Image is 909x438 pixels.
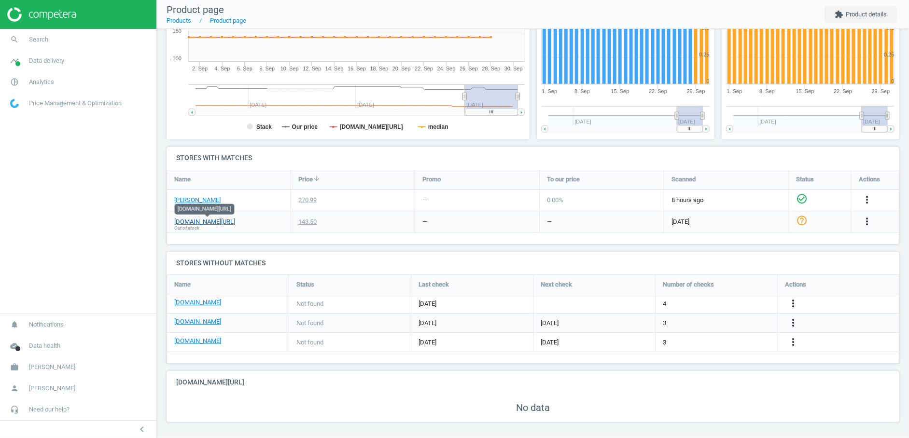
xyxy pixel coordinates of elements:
button: chevron_left [130,423,154,436]
text: 0 [892,78,895,84]
tspan: [DOMAIN_NAME][URL] [340,123,403,130]
a: Products [167,17,191,24]
div: [DOMAIN_NAME][URL] [175,204,235,214]
button: extensionProduct details [825,6,897,23]
i: notifications [5,315,24,334]
tspan: 26. Sep [460,66,478,71]
span: Price Management & Optimization [29,99,122,108]
span: Not found [296,300,323,308]
div: 143.50 [298,218,317,226]
tspan: Our price [292,123,318,130]
span: [DATE] [419,338,526,347]
span: Out of stock [174,225,199,232]
tspan: 20. Sep [392,66,411,71]
a: [DOMAIN_NAME][URL] [174,218,235,226]
tspan: 22. Sep [649,88,667,94]
tspan: 6. Sep [237,66,252,71]
tspan: 8. Sep [574,88,590,94]
tspan: 29. Sep [686,88,705,94]
i: more_vert [787,336,799,348]
a: Product page [210,17,246,24]
a: [DOMAIN_NAME] [174,317,221,326]
tspan: 1. Sep [542,88,557,94]
text: 0.25 [699,52,709,57]
span: Number of checks [663,280,714,289]
span: [DATE] [541,319,559,328]
span: Promo [422,175,441,184]
tspan: 28. Sep [482,66,500,71]
i: chevron_left [136,424,148,435]
tspan: 22. Sep [415,66,433,71]
i: extension [835,10,843,19]
tspan: 10. Sep [280,66,299,71]
i: cloud_done [5,337,24,355]
tspan: median [428,123,448,130]
span: Need our help? [29,405,70,414]
span: 3 [663,338,666,347]
span: [PERSON_NAME] [29,363,75,371]
span: Next check [541,280,572,289]
button: more_vert [787,317,799,329]
span: Name [174,175,191,184]
div: — [422,218,427,226]
span: To our price [547,175,580,184]
a: [DOMAIN_NAME] [174,298,221,307]
span: [DATE] [419,319,526,328]
i: more_vert [861,194,873,205]
i: work [5,358,24,376]
tspan: 8. Sep [260,66,275,71]
span: Analytics [29,78,54,86]
h4: Stores without matches [167,252,899,274]
span: 4 [663,300,666,308]
tspan: 29. Sep [872,88,890,94]
tspan: 15. Sep [796,88,814,94]
tspan: 24. Sep [437,66,456,71]
span: Actions [859,175,880,184]
span: Notifications [29,320,64,329]
tspan: 12. Sep [303,66,321,71]
span: Status [296,280,314,289]
div: No data [167,394,899,422]
tspan: 14. Sep [325,66,344,71]
i: person [5,379,24,397]
span: Data delivery [29,56,64,65]
span: Last check [419,280,449,289]
button: more_vert [787,298,799,310]
span: Product page [167,4,224,15]
button: more_vert [787,336,799,349]
text: 100 [173,55,182,61]
span: 0.00 % [547,196,563,204]
span: Name [174,280,191,289]
i: search [5,30,24,49]
button: more_vert [861,194,873,206]
span: [DATE] [671,218,781,226]
span: Search [29,35,48,44]
tspan: 2. Sep [192,66,208,71]
tspan: 15. Sep [611,88,629,94]
span: [DATE] [419,300,526,308]
span: 3 [663,319,666,328]
span: Scanned [671,175,696,184]
tspan: 8. Sep [759,88,775,94]
tspan: 1. Sep [727,88,742,94]
span: Status [796,175,814,184]
tspan: 30. Sep [504,66,523,71]
span: 8 hours ago [671,196,781,205]
text: 0.25 [884,52,894,57]
span: Actions [785,280,806,289]
h4: Stores with matches [167,147,899,169]
a: [DOMAIN_NAME] [174,337,221,345]
text: 0.5 [702,25,709,31]
img: wGWNvw8QSZomAAAAABJRU5ErkJggg== [10,99,19,108]
i: timeline [5,52,24,70]
i: headset_mic [5,400,24,419]
div: 270.99 [298,196,317,205]
text: 0 [706,78,709,84]
text: 150 [173,28,182,34]
span: Data health [29,342,60,350]
i: check_circle_outline [796,193,808,205]
tspan: 18. Sep [370,66,388,71]
img: ajHJNr6hYgQAAAAASUVORK5CYII= [7,7,76,22]
i: more_vert [861,216,873,227]
i: more_vert [787,317,799,328]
